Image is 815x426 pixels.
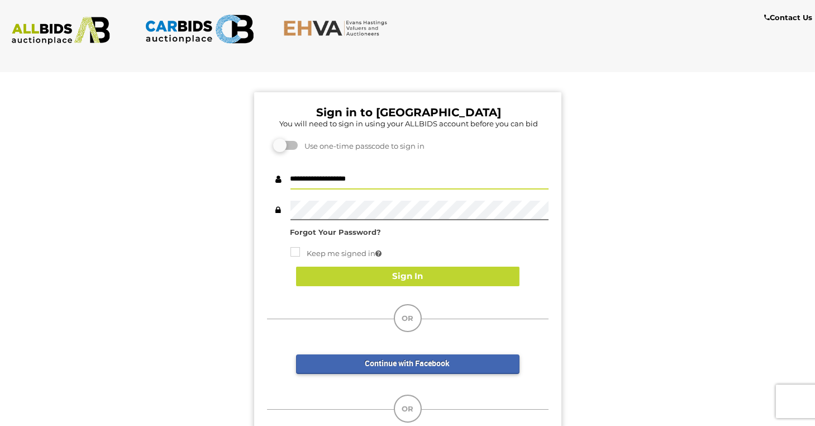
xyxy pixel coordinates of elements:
a: Continue with Facebook [296,354,519,374]
b: Contact Us [764,13,812,22]
img: CARBIDS.com.au [145,11,254,47]
a: Forgot Your Password? [290,228,382,236]
img: EHVA.com.au [283,20,393,36]
button: Sign In [296,267,519,286]
img: ALLBIDS.com.au [6,17,116,45]
span: Use one-time passcode to sign in [299,141,425,150]
h5: You will need to sign in using your ALLBIDS account before you can bid [270,120,549,127]
a: Contact Us [764,11,815,24]
label: Keep me signed in [290,247,382,260]
div: OR [394,304,422,332]
div: OR [394,395,422,423]
b: Sign in to [GEOGRAPHIC_DATA] [317,106,502,119]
